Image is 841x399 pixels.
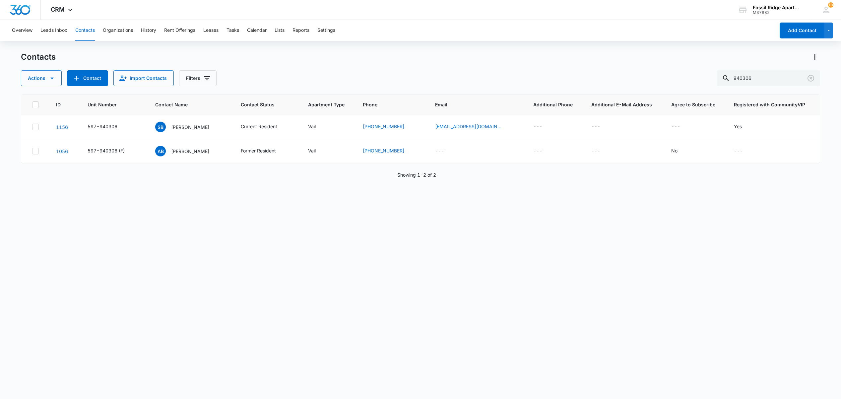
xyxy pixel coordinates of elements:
div: Email - brewersa@msn.com - Select to Edit Field [435,123,513,131]
div: Additional E-Mail Address - - Select to Edit Field [591,147,612,155]
a: [EMAIL_ADDRESS][DOMAIN_NAME] [435,123,501,130]
div: Contact Status - Former Resident - Select to Edit Field [241,147,288,155]
a: [PHONE_NUMBER] [363,147,404,154]
div: Former Resident [241,147,276,154]
a: [PHONE_NUMBER] [363,123,404,130]
div: Agree to Subscribe - No - Select to Edit Field [671,147,689,155]
input: Search Contacts [717,70,820,86]
p: Showing 1-2 of 2 [397,171,436,178]
div: No [671,147,678,154]
div: --- [591,147,600,155]
span: Agree to Subscribe [671,101,718,108]
button: Add Contact [780,23,824,38]
button: Filters [179,70,217,86]
div: Vail [308,123,316,130]
button: Reports [292,20,309,41]
a: Navigate to contact details page for Anna-lee Boerner [56,148,68,154]
span: CRM [51,6,65,13]
div: 597-940306 [88,123,117,130]
span: Registered with CommunityVIP [734,101,809,108]
div: --- [533,147,542,155]
div: Phone - (970) 779-4216 - Select to Edit Field [363,123,416,131]
div: --- [533,123,542,131]
a: Navigate to contact details page for Susan Brewer [56,124,68,130]
div: Yes [734,123,742,130]
span: Email [435,101,508,108]
div: Agree to Subscribe - - Select to Edit Field [671,123,692,131]
span: ID [56,101,62,108]
div: Contact Name - Anna-lee Boerner - Select to Edit Field [155,146,221,156]
span: AB [155,146,166,156]
button: Clear [806,73,816,84]
button: Calendar [247,20,267,41]
button: Organizations [103,20,133,41]
button: Add Contact [67,70,108,86]
button: Tasks [226,20,239,41]
span: Unit Number [88,101,140,108]
span: SB [155,122,166,132]
div: Phone - (720) 341-0760 - Select to Edit Field [363,147,416,155]
p: [PERSON_NAME] [171,148,209,155]
div: Additional Phone - - Select to Edit Field [533,123,554,131]
span: Additional E-Mail Address [591,101,655,108]
div: notifications count [828,2,833,8]
div: account name [753,5,801,10]
div: Registered with CommunityVIP - - Select to Edit Field [734,147,755,155]
div: Registered with CommunityVIP - Yes - Select to Edit Field [734,123,754,131]
span: Additional Phone [533,101,575,108]
div: Unit Number - 597-940306 - Select to Edit Field [88,123,129,131]
span: 13 [828,2,833,8]
div: --- [591,123,600,131]
button: Actions [21,70,62,86]
div: Email - - Select to Edit Field [435,147,456,155]
span: Phone [363,101,410,108]
div: Apartment Type - Vail - Select to Edit Field [308,147,328,155]
button: Actions [809,52,820,62]
button: Overview [12,20,32,41]
div: Additional E-Mail Address - - Select to Edit Field [591,123,612,131]
div: account id [753,10,801,15]
button: Lists [275,20,285,41]
button: Leases [203,20,219,41]
button: Settings [317,20,335,41]
div: --- [671,123,680,131]
div: Apartment Type - Vail - Select to Edit Field [308,123,328,131]
div: --- [734,147,743,155]
span: Apartment Type [308,101,347,108]
div: 597-940306 (F) [88,147,125,154]
button: Import Contacts [113,70,174,86]
div: Contact Status - Current Resident - Select to Edit Field [241,123,289,131]
div: Unit Number - 597-940306 (F) - Select to Edit Field [88,147,137,155]
div: --- [435,147,444,155]
div: Additional Phone - - Select to Edit Field [533,147,554,155]
p: [PERSON_NAME] [171,124,209,131]
button: Contacts [75,20,95,41]
span: Contact Name [155,101,215,108]
span: Contact Status [241,101,283,108]
button: History [141,20,156,41]
div: Contact Name - Susan Brewer - Select to Edit Field [155,122,221,132]
div: Vail [308,147,316,154]
button: Leads Inbox [40,20,67,41]
h1: Contacts [21,52,56,62]
button: Rent Offerings [164,20,195,41]
div: Current Resident [241,123,277,130]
